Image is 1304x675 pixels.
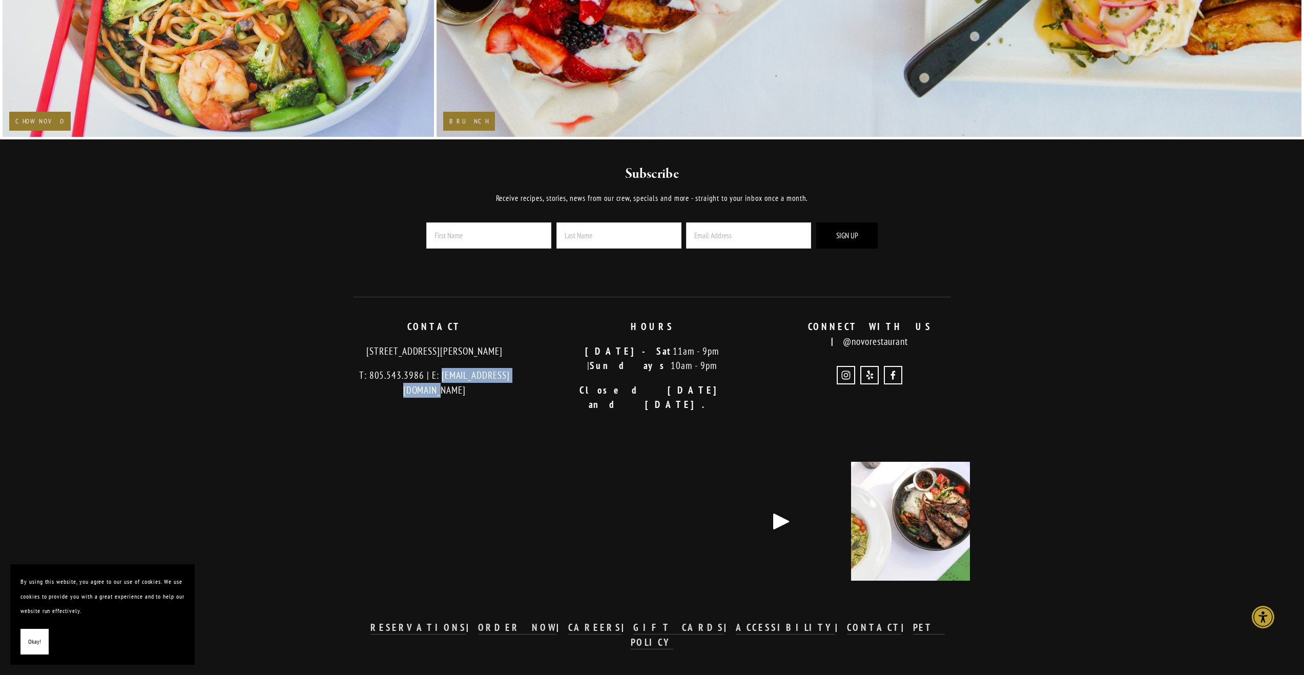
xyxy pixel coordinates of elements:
[335,344,535,359] p: [STREET_ADDRESS][PERSON_NAME]
[568,621,622,633] strong: CAREERS
[1252,606,1274,628] div: Accessibility Menu
[579,384,735,411] strong: Closed [DATE] and [DATE].
[335,368,535,397] p: T: 805.543.3986 | E: [EMAIL_ADDRESS][DOMAIN_NAME]
[770,319,970,349] p: @novorestaurant
[556,621,568,633] strong: |
[633,621,725,635] a: GIFT CARDS
[478,621,557,635] a: ORDER NOW
[836,231,858,240] span: Sign Up
[28,635,41,649] span: Okay!
[466,621,478,633] strong: |
[398,165,906,183] h2: Subscribe
[816,222,878,249] button: Sign Up
[20,629,49,655] button: Okay!
[426,222,551,249] input: First Name
[884,366,902,384] a: Novo Restaurant and Lounge
[556,222,681,249] input: Last Name
[15,118,65,125] h2: Chow Novo
[835,621,847,633] strong: |
[836,462,985,581] img: The countdown to holiday parties has begun! 🎉 Whether you&rsquo;re planning something cozy at Nov...
[20,575,184,619] p: By using this website, you agree to our use of cookies. We use cookies to provide you with a grea...
[449,118,489,125] h2: Brunch
[736,621,835,633] strong: ACCESSIBILITY
[631,320,674,333] strong: HOURS
[407,320,462,333] strong: CONTACT
[686,222,811,249] input: Email Address
[398,192,906,204] p: Receive recipes, stories, news from our crew, specials and more - straight to your inbox once a m...
[633,621,725,633] strong: GIFT CARDS
[568,621,622,635] a: CAREERS
[901,621,913,633] strong: |
[769,509,794,534] div: Play
[631,621,945,649] a: PET POLICY
[847,621,901,635] a: CONTACT
[370,621,466,633] strong: RESERVATIONS
[585,345,673,357] strong: [DATE]-Sat
[622,621,633,633] strong: |
[724,621,736,633] strong: |
[837,366,855,384] a: Instagram
[847,621,901,633] strong: CONTACT
[370,621,466,635] a: RESERVATIONS
[736,621,835,635] a: ACCESSIBILITY
[808,320,943,347] strong: CONNECT WITH US |
[552,344,752,373] p: 11am - 9pm | 10am - 9pm
[478,621,557,633] strong: ORDER NOW
[860,366,879,384] a: Yelp
[10,564,195,665] section: Cookie banner
[590,359,671,372] strong: Sundays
